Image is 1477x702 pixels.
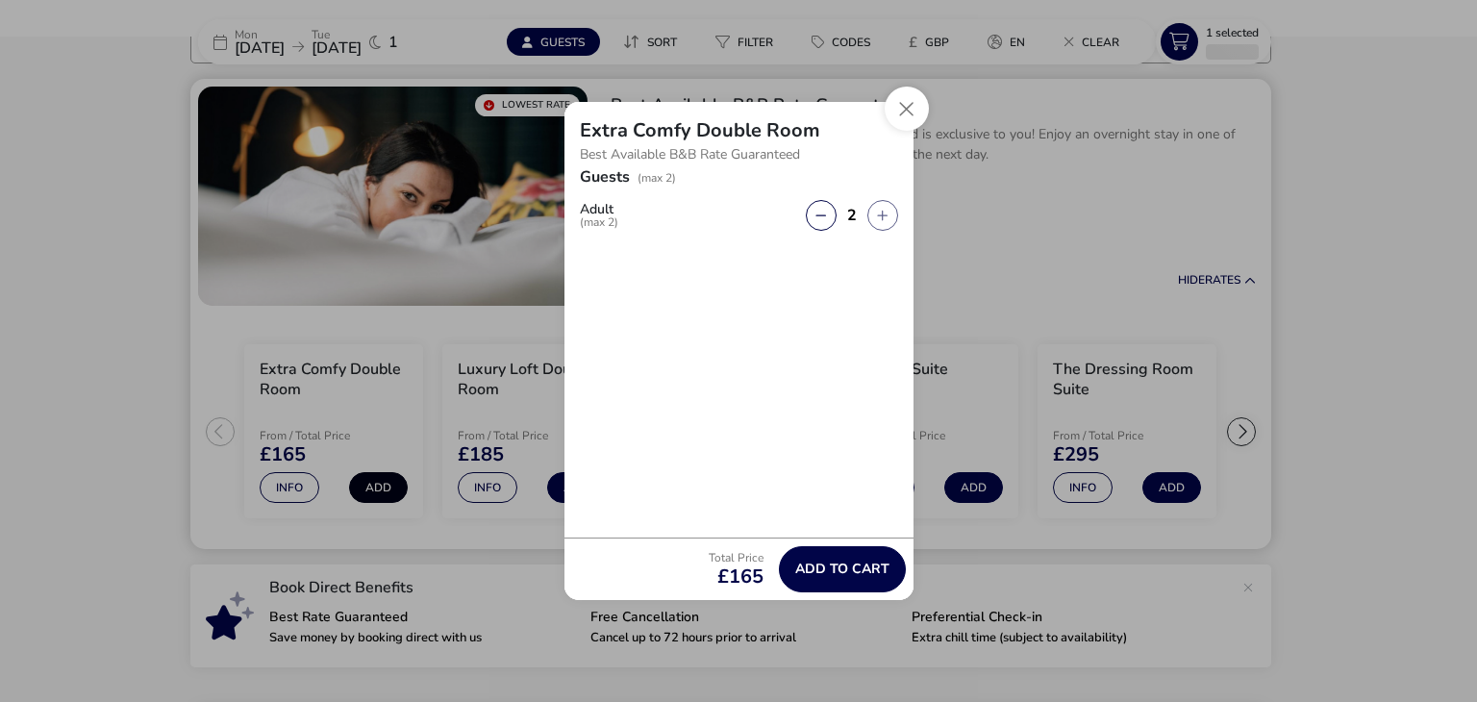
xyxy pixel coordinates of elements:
h2: Extra Comfy Double Room [580,117,820,143]
span: (max 2) [580,216,618,228]
p: Best Available B&B Rate Guaranteed [580,140,898,169]
button: Close [885,87,929,131]
label: Adult [580,203,634,228]
span: (max 2) [638,170,676,186]
button: Add to cart [779,546,906,592]
p: Total Price [709,552,764,564]
span: £165 [709,567,764,587]
h2: Guests [580,166,630,211]
span: Add to cart [795,562,889,576]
